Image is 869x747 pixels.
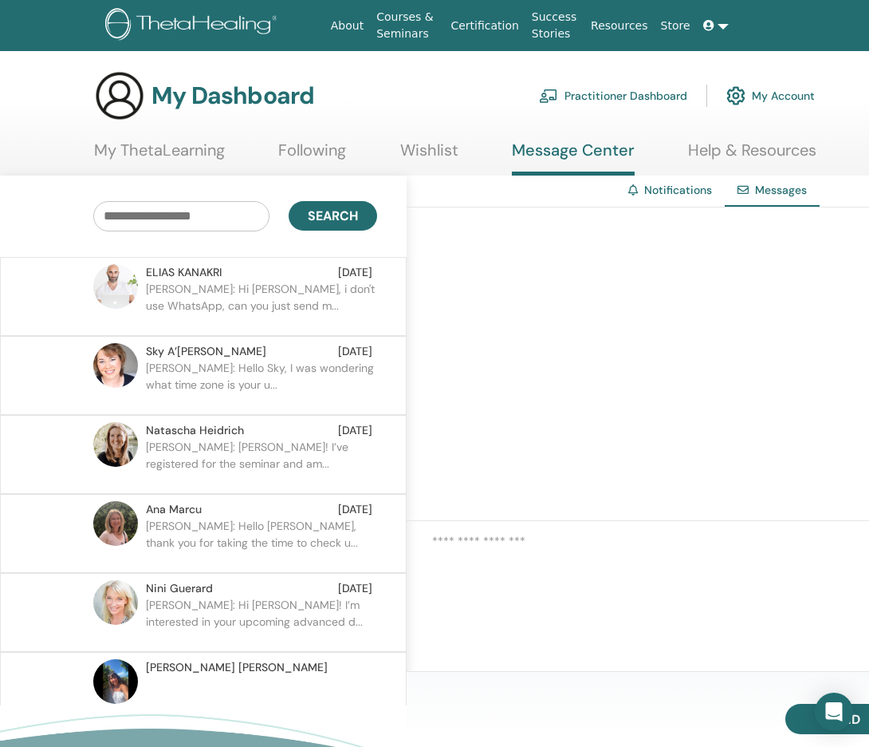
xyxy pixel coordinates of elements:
[93,264,138,309] img: default.jpg
[146,580,213,597] span: Nini Guerard
[93,343,138,388] img: default.jpg
[93,422,138,467] img: default.jpg
[444,11,525,41] a: Certification
[146,343,266,360] span: Sky A’[PERSON_NAME]
[146,439,377,487] p: [PERSON_NAME]: [PERSON_NAME]! I’ve registered for the seminar and am...
[94,140,225,172] a: My ThetaLearning
[43,93,56,105] img: tab_domain_overview_orange.svg
[159,93,171,105] img: tab_keywords_by_traffic_grey.svg
[338,580,372,597] span: [DATE]
[755,183,807,197] span: Messages
[539,89,558,103] img: chalkboard-teacher.svg
[584,11,655,41] a: Resources
[93,659,138,704] img: default.jpg
[815,693,853,731] div: Open Intercom Messenger
[176,94,269,105] div: Keywords by Traffic
[151,81,314,110] h3: My Dashboard
[370,2,444,49] a: Courses & Seminars
[400,140,458,172] a: Wishlist
[146,501,202,518] span: Ana Marcu
[93,580,138,625] img: default.jpg
[338,343,372,360] span: [DATE]
[278,140,346,172] a: Following
[146,659,328,676] span: [PERSON_NAME] [PERSON_NAME]
[655,11,697,41] a: Store
[539,78,687,113] a: Practitioner Dashboard
[146,518,377,566] p: [PERSON_NAME]: Hello [PERSON_NAME], thank you for taking the time to check u...
[41,41,175,54] div: Domain: [DOMAIN_NAME]
[338,501,372,518] span: [DATE]
[726,78,815,113] a: My Account
[146,360,377,408] p: [PERSON_NAME]: Hello Sky, I was wondering what time zone is your u...
[146,264,222,281] span: ELIAS KANAKRI
[308,207,358,224] span: Search
[26,26,38,38] img: logo_orange.svg
[146,597,377,645] p: [PERSON_NAME]: Hi [PERSON_NAME]! I’m interested in your upcoming advanced d...
[26,41,38,54] img: website_grey.svg
[726,82,745,109] img: cog.svg
[45,26,78,38] div: v 4.0.25
[61,94,143,105] div: Domain Overview
[338,264,372,281] span: [DATE]
[525,2,584,49] a: Success Stories
[644,183,712,197] a: Notifications
[146,422,244,439] span: Natascha Heidrich
[289,201,377,231] button: Search
[324,11,370,41] a: About
[512,140,635,176] a: Message Center
[105,8,283,44] img: logo.png
[338,422,372,439] span: [DATE]
[688,140,816,172] a: Help & Resources
[146,281,377,329] p: [PERSON_NAME]: Hi [PERSON_NAME], i don't use WhatsApp, can you just send m...
[93,501,138,546] img: default.jpg
[94,70,145,121] img: generic-user-icon.jpg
